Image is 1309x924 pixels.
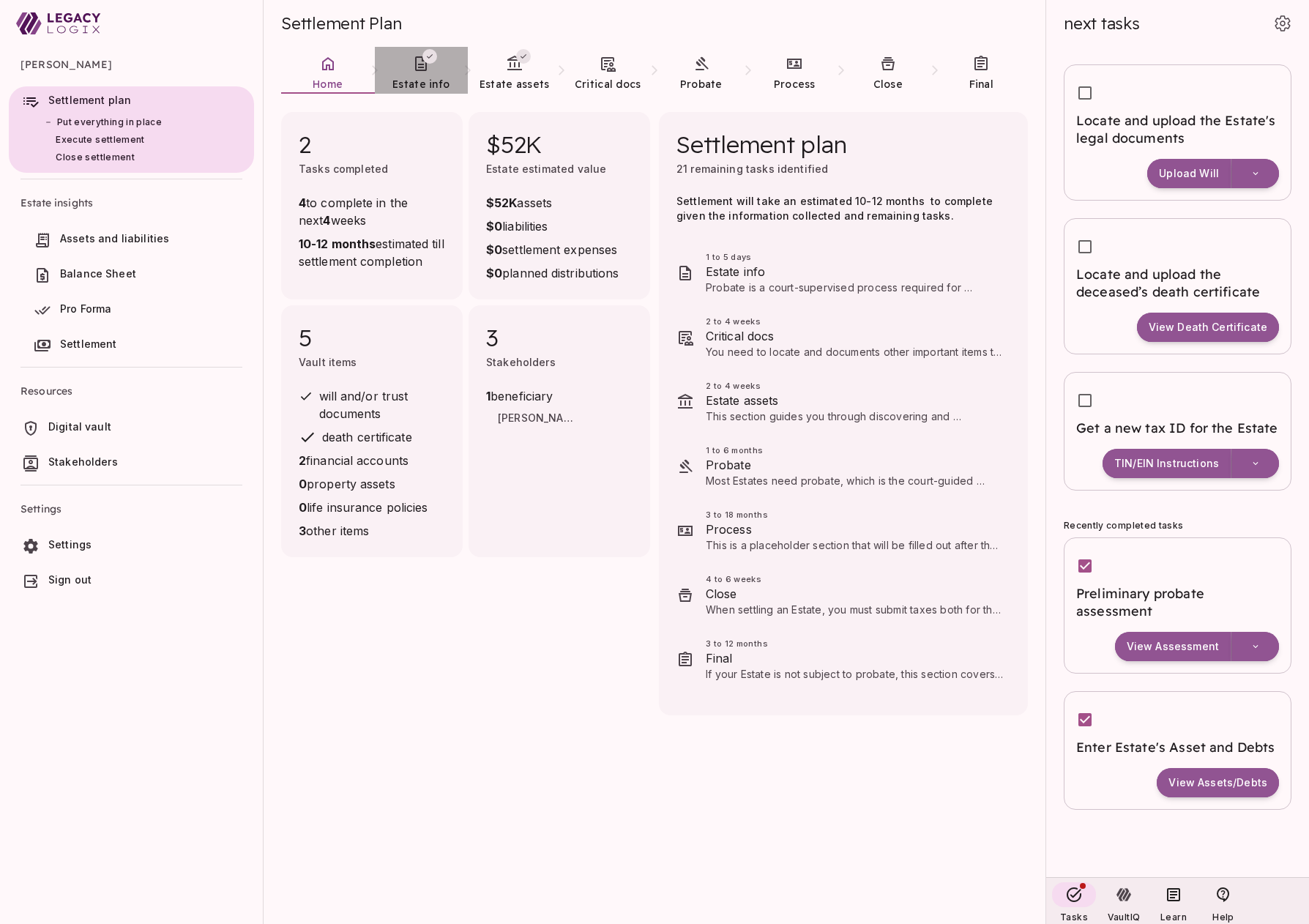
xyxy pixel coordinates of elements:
button: View Death Certificate [1137,313,1279,342]
span: Estate info [392,78,450,91]
div: 1 to 6 monthsProbateMost Estates need probate, which is the court-guided process for transferring... [659,434,1028,499]
span: 5 [299,323,445,352]
span: Settlement [60,338,117,350]
strong: 4 [323,213,330,228]
span: Pro Forma [60,302,111,315]
span: 3 to 18 months [706,509,1004,521]
span: Estate assets [706,392,1004,409]
div: 3 to 18 monthsProcessThis is a placeholder section that will be filled out after the estate's ass... [659,499,1028,563]
div: Locate and upload the deceased’s death certificateView Death Certificate [1064,218,1291,354]
span: Recently completed tasks [1064,520,1183,531]
strong: $0 [486,219,502,234]
span: TIN/EIN Instructions [1114,457,1219,470]
span: property assets [299,475,445,493]
span: Probate [706,456,1004,474]
div: Preliminary probate assessmentView Assessment [1064,537,1291,674]
span: assets [486,194,619,212]
span: Settings [48,538,92,551]
span: View Death Certificate [1149,321,1267,334]
span: You need to locate and documents other important items to settle the Estate, such as insurance po... [706,346,1004,417]
a: Sign out [9,566,254,597]
div: 2 to 4 weeksEstate assetsThis section guides you through discovering and documenting the deceased... [659,370,1028,434]
span: Final [969,78,994,91]
span: View Assessment [1127,640,1219,653]
strong: $0 [486,242,502,257]
span: Balance Sheet [60,267,136,280]
span: Preliminary probate assessment [1076,585,1279,620]
span: This is a placeholder section that will be filled out after the estate's assets and debts have be... [706,539,1003,581]
span: Close [706,585,1004,603]
a: Stakeholders [9,448,254,479]
span: Final [706,649,1004,667]
a: Digital vault [9,413,254,444]
span: Close [873,78,903,91]
span: Digital vault [48,420,111,433]
strong: $0 [486,266,502,280]
span: 4 to 6 weeks [706,573,1004,585]
span: will and/or trust documents [319,389,412,421]
span: Execute settlement [56,134,144,145]
div: 1 to 5 daysEstate infoProbate is a court-supervised process required for approximately 70-90% of ... [659,241,1028,305]
span: Estate assets [480,78,550,91]
button: TIN/EIN Instructions [1103,449,1231,478]
span: Settings [20,491,242,526]
div: 2Tasks completed4to complete in the next4weeks10-12 monthsestimated till settlement completion [281,112,463,299]
span: Sign out [48,573,92,586]
span: Resources [20,373,242,409]
strong: 10-12 months [299,236,376,251]
span: Critical docs [575,78,641,91]
span: liabilities [486,217,619,235]
span: Put everything in place [57,116,162,127]
strong: 2 [299,453,306,468]
div: 3Stakeholders1beneficiary[PERSON_NAME] [469,305,650,557]
strong: 4 [299,195,306,210]
span: If your Estate is not subject to probate, this section covers final accounting, distribution of a... [706,668,1003,753]
div: 3 to 12 monthsFinalIf your Estate is not subject to probate, this section covers final accounting... [659,627,1028,692]
span: Help [1212,912,1234,923]
span: Estate estimated value [486,163,606,175]
a: Balance Sheet [9,260,254,291]
span: [PERSON_NAME] [20,47,242,82]
strong: 3 [299,524,306,538]
span: 2 to 4 weeks [706,316,1004,327]
span: This section guides you through discovering and documenting the deceased's financial assets and l... [706,410,1003,510]
div: 4 to 6 weeksCloseWhen settling an Estate, you must submit taxes both for the deceased and for the... [659,563,1028,627]
span: Stakeholders [486,356,556,368]
span: When settling an Estate, you must submit taxes both for the deceased and for the Estate. This sec... [706,603,1002,689]
span: other items [299,522,445,540]
a: Settings [9,531,254,562]
span: death certificate [322,430,412,444]
span: Probate is a court-supervised process required for approximately 70-90% of Estates. For these Est... [706,281,1002,381]
span: Stakeholders [48,455,118,468]
span: 2 to 4 weeks [706,380,1004,392]
span: 1 to 5 days [706,251,1004,263]
button: View Assessment [1115,632,1231,661]
span: Probate [680,78,723,91]
button: Upload Will [1147,159,1231,188]
span: next tasks [1064,13,1140,34]
span: Vault items [299,356,357,368]
span: 2 [299,130,445,159]
span: View Assets/Debts [1168,776,1267,789]
span: beneficiary [486,387,583,405]
span: Upload Will [1159,167,1219,180]
span: 21 remaining tasks identified [676,163,828,175]
span: Settlement plan [676,130,846,159]
span: Close settlement [56,152,135,163]
a: Settlement [9,330,254,361]
span: Settlement will take an estimated 10-12 months to complete given the information collected and re... [676,195,996,222]
span: Process [774,78,816,91]
span: settlement expenses [486,241,619,258]
span: Tasks [1060,912,1088,923]
span: Settlement plan [48,94,131,106]
a: Assets and liabilities [9,225,254,256]
span: $52K [486,130,633,159]
span: Locate and upload the deceased’s death certificate [1076,266,1279,301]
span: planned distributions [486,264,619,282]
strong: 1 [486,389,491,403]
span: 3 [486,323,633,352]
span: Learn [1160,912,1187,923]
span: 3 to 12 months [706,638,1004,649]
span: Critical docs [706,327,1004,345]
div: 2 to 4 weeksCritical docsYou need to locate and documents other important items to settle the Est... [659,305,1028,370]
